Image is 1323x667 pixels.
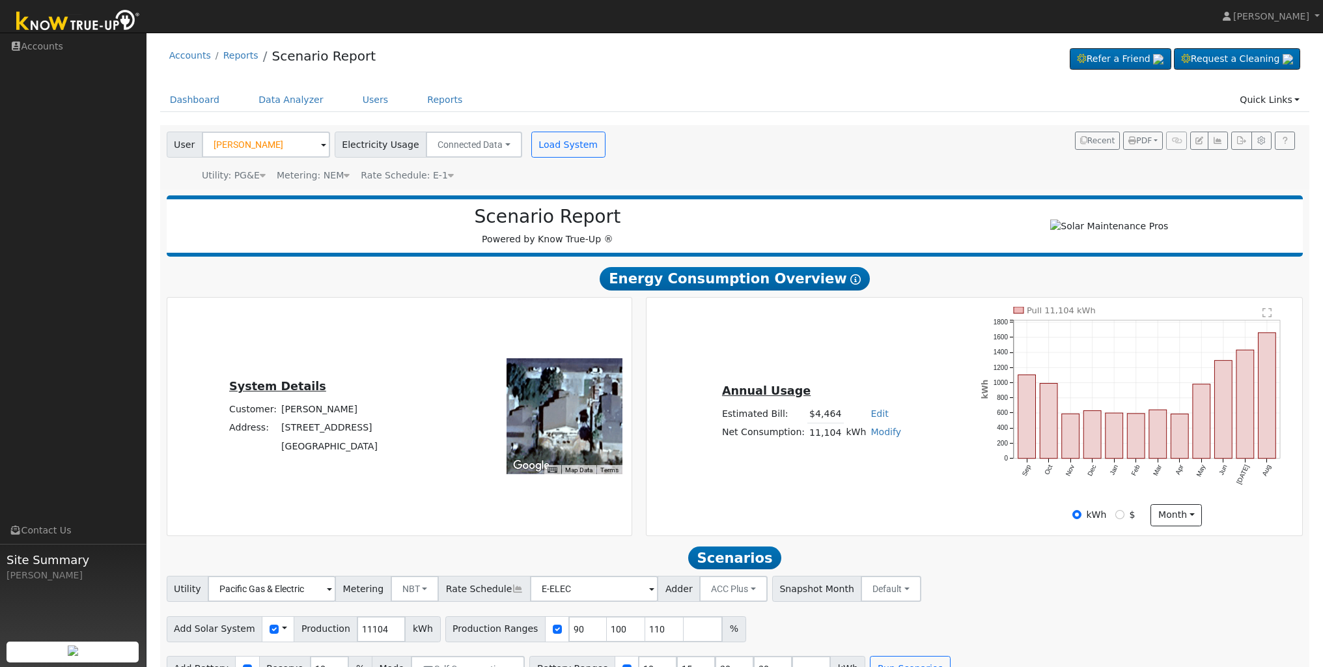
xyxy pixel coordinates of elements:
[530,576,658,602] input: Select a Rate Schedule
[981,380,990,399] text: kWh
[1231,132,1251,150] button: Export Interval Data
[844,423,869,442] td: kWh
[227,401,279,419] td: Customer:
[997,440,1008,447] text: 200
[1040,384,1057,459] rect: onclick=""
[417,88,472,112] a: Reports
[335,576,391,602] span: Metering
[1043,463,1054,475] text: Oct
[510,457,553,474] img: Google
[719,423,807,442] td: Net Consumption:
[1086,508,1106,522] label: kWh
[335,132,426,158] span: Electricity Usage
[531,132,606,158] button: Load System
[994,333,1009,341] text: 1600
[1230,88,1309,112] a: Quick Links
[850,274,861,285] i: Show Help
[722,384,811,397] u: Annual Usage
[169,50,211,61] a: Accounts
[997,409,1008,416] text: 600
[202,169,266,182] div: Utility: PG&E
[1261,464,1272,477] text: Aug
[1152,463,1163,477] text: Mar
[1251,132,1272,150] button: Settings
[1174,463,1185,475] text: Apr
[1215,360,1232,458] rect: onclick=""
[1062,414,1079,458] rect: onclick=""
[600,466,619,474] a: Terms (opens in new tab)
[1233,11,1309,21] span: [PERSON_NAME]
[658,576,700,602] span: Adder
[7,569,139,582] div: [PERSON_NAME]
[167,132,202,158] span: User
[994,319,1009,326] text: 1800
[600,267,869,291] span: Energy Consumption Overview
[1208,132,1228,150] button: Multi-Series Graph
[1130,508,1135,522] label: $
[1262,307,1272,318] text: 
[688,546,781,570] span: Scenarios
[1235,463,1250,485] text: [DATE]
[208,576,336,602] input: Select a Utility
[1021,463,1033,477] text: Sep
[1236,350,1254,458] rect: onclick=""
[1275,132,1295,150] a: Help Link
[565,466,592,475] button: Map Data
[1171,414,1189,459] rect: onclick=""
[227,419,279,437] td: Address:
[249,88,333,112] a: Data Analyzer
[548,466,557,475] button: Keyboard shortcuts
[1153,54,1163,64] img: retrieve
[1195,464,1207,478] text: May
[1072,510,1081,519] input: kWh
[997,394,1008,401] text: 800
[1065,464,1076,477] text: Nov
[7,551,139,569] span: Site Summary
[722,616,745,642] span: %
[1193,384,1210,459] rect: onclick=""
[167,576,209,602] span: Utility
[1106,413,1123,459] rect: onclick=""
[1005,455,1009,462] text: 0
[426,132,522,158] button: Connected Data
[1130,463,1141,477] text: Feb
[279,401,380,419] td: [PERSON_NAME]
[1128,414,1145,459] rect: onclick=""
[361,170,454,180] span: Alias: HE1
[1174,48,1300,70] a: Request a Cleaning
[1283,54,1293,64] img: retrieve
[1128,136,1152,145] span: PDF
[391,576,439,602] button: NBT
[772,576,862,602] span: Snapshot Month
[807,423,844,442] td: 11,104
[173,206,923,246] div: Powered by Know True-Up ®
[294,616,357,642] span: Production
[68,646,78,656] img: retrieve
[353,88,398,112] a: Users
[1115,510,1124,519] input: $
[202,132,330,158] input: Select a User
[1109,464,1120,476] text: Jan
[160,88,230,112] a: Dashboard
[1123,132,1163,150] button: PDF
[180,206,915,228] h2: Scenario Report
[1190,132,1208,150] button: Edit User
[870,408,888,419] a: Edit
[272,48,376,64] a: Scenario Report
[167,616,263,642] span: Add Solar System
[994,364,1009,371] text: 1200
[277,169,350,182] div: Metering: NEM
[1027,305,1096,315] text: Pull 11,104 kWh
[994,379,1009,386] text: 1000
[438,576,531,602] span: Rate Schedule
[719,404,807,423] td: Estimated Bill:
[997,425,1008,432] text: 400
[870,427,901,437] a: Modify
[994,348,1009,356] text: 1400
[1218,464,1229,476] text: Jun
[445,616,546,642] span: Production Ranges
[1086,464,1097,477] text: Dec
[1070,48,1171,70] a: Refer a Friend
[699,576,768,602] button: ACC Plus
[10,7,146,36] img: Know True-Up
